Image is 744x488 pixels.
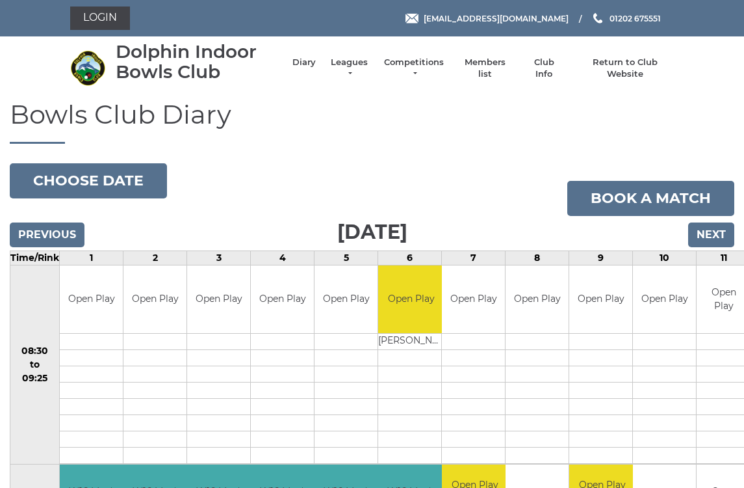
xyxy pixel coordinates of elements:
[633,251,697,265] td: 10
[424,13,569,23] span: [EMAIL_ADDRESS][DOMAIN_NAME]
[292,57,316,68] a: Diary
[10,163,167,198] button: Choose date
[10,251,60,265] td: Time/Rink
[383,57,445,80] a: Competitions
[567,181,734,216] a: Book a match
[633,265,696,334] td: Open Play
[688,223,734,247] input: Next
[329,57,370,80] a: Leagues
[506,251,569,265] td: 8
[569,251,633,265] td: 9
[187,265,250,334] td: Open Play
[405,14,418,23] img: Email
[442,251,506,265] td: 7
[116,42,279,82] div: Dolphin Indoor Bowls Club
[60,251,123,265] td: 1
[405,12,569,25] a: Email [EMAIL_ADDRESS][DOMAIN_NAME]
[10,265,60,465] td: 08:30 to 09:25
[123,251,187,265] td: 2
[70,7,130,30] a: Login
[525,57,563,80] a: Club Info
[378,334,444,350] td: [PERSON_NAME]
[378,251,442,265] td: 6
[10,100,734,144] h1: Bowls Club Diary
[60,265,123,334] td: Open Play
[378,265,444,334] td: Open Play
[442,265,505,334] td: Open Play
[506,265,569,334] td: Open Play
[569,265,632,334] td: Open Play
[593,13,602,23] img: Phone us
[251,265,314,334] td: Open Play
[251,251,314,265] td: 4
[314,265,378,334] td: Open Play
[314,251,378,265] td: 5
[10,223,84,247] input: Previous
[187,251,251,265] td: 3
[70,50,106,86] img: Dolphin Indoor Bowls Club
[609,13,661,23] span: 01202 675551
[123,265,186,334] td: Open Play
[591,12,661,25] a: Phone us 01202 675551
[458,57,512,80] a: Members list
[576,57,674,80] a: Return to Club Website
